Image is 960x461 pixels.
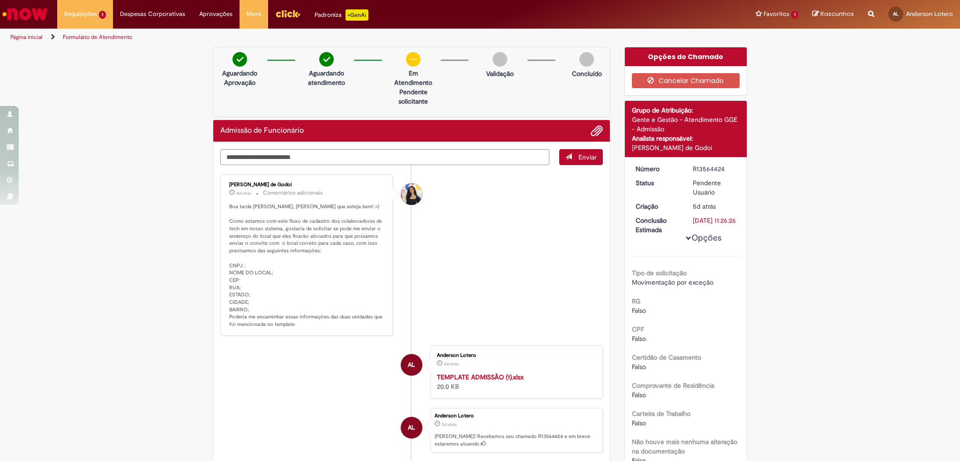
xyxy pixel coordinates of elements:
span: 5d atrás [442,422,457,427]
button: Enviar [559,149,603,165]
div: Gente e Gestão - Atendimento GGE - Admissão [632,115,740,134]
span: AL [893,11,899,17]
a: Página inicial [10,33,43,41]
div: R13564424 [693,164,736,174]
img: circle-minus.png [406,52,420,67]
div: Analista responsável: [632,134,740,143]
img: img-circle-grey.png [493,52,507,67]
span: Falso [632,334,646,343]
b: Certidão de Casamento [632,353,701,362]
span: Falso [632,306,646,315]
div: [PERSON_NAME] de Godoi [229,182,385,188]
div: [PERSON_NAME] de Godoi [632,143,740,152]
button: Adicionar anexos [591,125,603,137]
span: Falso [632,419,646,427]
a: Rascunhos [812,10,854,19]
img: ServiceNow [1,5,49,23]
b: Não houve mais nenhuma alteração na documentação [632,438,737,455]
span: Requisições [64,9,97,19]
p: Em Atendimento [390,68,436,87]
li: Anderson Lotero [220,408,603,453]
div: Anderson Lotero [437,353,593,358]
dt: Número [629,164,686,174]
div: Anderson Lotero [401,417,422,438]
p: Boa tarde [PERSON_NAME], [PERSON_NAME] que esteja bem! =) Como estamos com este fluxo de cadastro... [229,203,385,328]
p: Concluído [572,69,602,78]
span: AL [408,416,415,439]
span: 1 [791,11,798,19]
button: Cancelar Chamado [632,73,740,88]
span: 4d atrás [236,190,251,196]
p: [PERSON_NAME]! Recebemos seu chamado R13564424 e em breve estaremos atuando. [435,433,598,447]
time: 24/09/2025 17:26:15 [444,361,459,367]
div: 24/09/2025 17:26:20 [693,202,736,211]
h2: Admissão de Funcionário Histórico de tíquete [220,127,304,135]
time: 25/09/2025 17:25:57 [236,190,251,196]
textarea: Digite sua mensagem aqui... [220,149,549,165]
b: RG [632,297,640,305]
time: 24/09/2025 17:26:20 [693,202,716,211]
div: [DATE] 11:26:26 [693,216,736,225]
span: More [247,9,261,19]
a: TEMPLATE ADMISSÃO (1).xlsx [437,373,524,381]
span: Favoritos [764,9,789,19]
span: Enviar [578,153,597,161]
div: Anderson Lotero [435,413,598,419]
span: AL [408,354,415,376]
span: Despesas Corporativas [120,9,185,19]
div: Opções do Chamado [625,47,747,66]
div: Ana Santos de Godoi [401,183,422,205]
b: Tipo de solicitação [632,269,687,277]
span: 5d atrás [693,202,716,211]
dt: Conclusão Estimada [629,216,686,234]
span: Falso [632,391,646,399]
b: Comprovante de Residência [632,381,714,390]
dt: Criação [629,202,686,211]
b: Carteira de Trabalho [632,409,690,418]
span: Movimentação por exceção [632,278,713,287]
span: Anderson Lotero [906,10,953,18]
div: Padroniza [315,9,368,21]
div: 20.0 KB [437,372,593,391]
img: click_logo_yellow_360x200.png [275,7,300,21]
small: Comentários adicionais [263,189,323,197]
span: 1 [99,11,106,19]
p: +GenAi [345,9,368,21]
time: 24/09/2025 17:26:20 [442,422,457,427]
dt: Status [629,178,686,188]
span: Aprovações [199,9,232,19]
p: Aguardando Aprovação [217,68,262,87]
span: 5d atrás [444,361,459,367]
p: Pendente solicitante [390,87,436,106]
div: Grupo de Atribuição: [632,106,740,115]
p: Aguardando atendimento [304,68,349,87]
a: Formulário de Atendimento [63,33,132,41]
span: Falso [632,363,646,371]
img: img-circle-grey.png [579,52,594,67]
div: Anderson Lotero [401,354,422,376]
b: CPF [632,325,644,333]
p: Validação [486,69,514,78]
div: Pendente Usuário [693,178,736,197]
ul: Trilhas de página [7,29,633,46]
img: check-circle-green.png [319,52,334,67]
span: Rascunhos [820,9,854,18]
img: check-circle-green.png [232,52,247,67]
